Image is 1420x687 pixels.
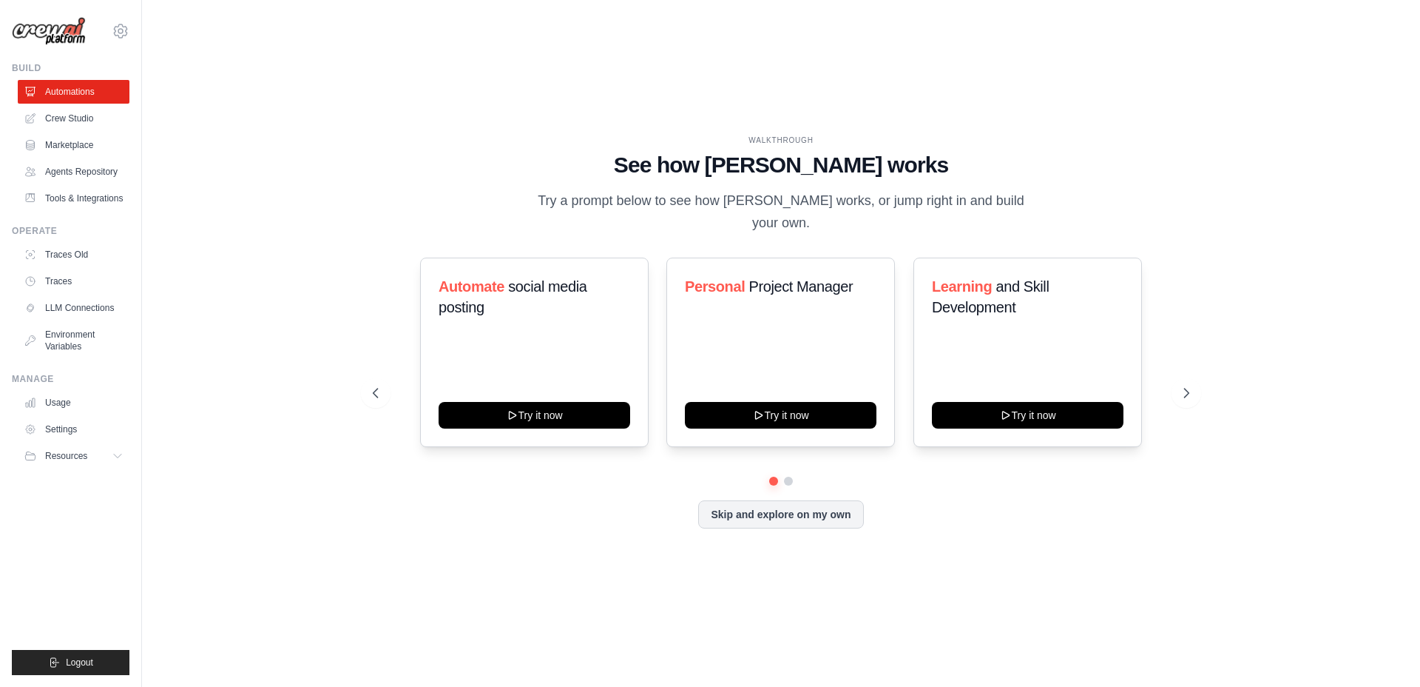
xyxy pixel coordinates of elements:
button: Skip and explore on my own [698,500,863,529]
span: Learning [932,278,992,295]
a: Tools & Integrations [18,187,129,210]
span: Project Manager [749,278,853,295]
a: Agents Repository [18,160,129,184]
span: Personal [685,278,745,295]
span: Automate [439,278,504,295]
div: Build [12,62,129,74]
button: Try it now [932,402,1123,429]
a: Settings [18,418,129,441]
span: and Skill Development [932,278,1049,315]
a: Crew Studio [18,107,129,130]
span: Logout [66,657,93,668]
a: Traces [18,269,129,293]
span: social media posting [439,278,587,315]
a: Traces Old [18,243,129,267]
button: Logout [12,650,129,675]
a: Usage [18,391,129,415]
div: Operate [12,225,129,237]
a: Marketplace [18,133,129,157]
button: Try it now [685,402,876,429]
button: Resources [18,444,129,468]
button: Try it now [439,402,630,429]
img: Logo [12,17,86,46]
p: Try a prompt below to see how [PERSON_NAME] works, or jump right in and build your own. [532,190,1029,234]
a: Environment Variables [18,323,129,358]
h1: See how [PERSON_NAME] works [373,152,1189,178]
div: WALKTHROUGH [373,135,1189,146]
span: Resources [45,450,87,462]
div: Manage [12,373,129,385]
a: Automations [18,80,129,104]
a: LLM Connections [18,296,129,320]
